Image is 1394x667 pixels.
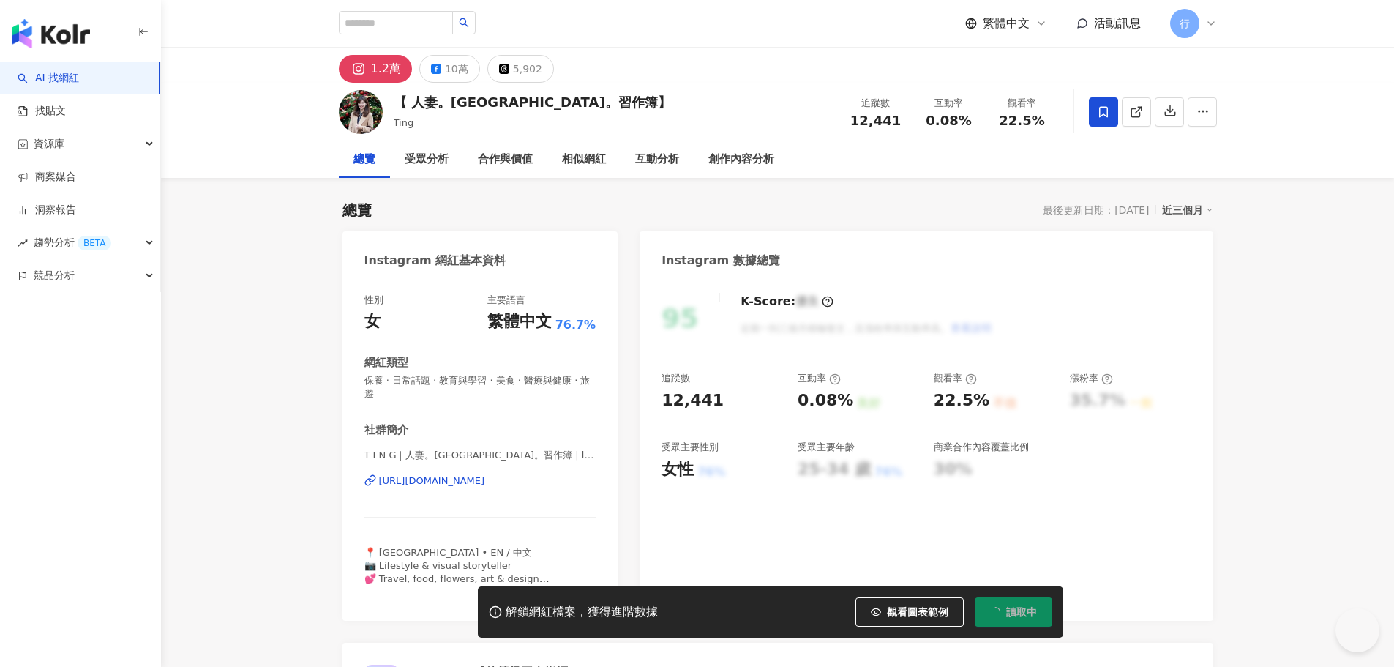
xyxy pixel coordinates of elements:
div: 性別 [364,294,383,307]
img: logo [12,19,90,48]
div: BETA [78,236,111,250]
a: [URL][DOMAIN_NAME] [364,474,596,488]
div: Instagram 數據總覽 [662,253,780,269]
div: 觀看率 [994,96,1050,111]
button: 10萬 [419,55,480,83]
div: 受眾主要性別 [662,441,719,454]
div: 相似網紅 [562,151,606,168]
div: Instagram 網紅基本資料 [364,253,506,269]
div: 【 人妻。[GEOGRAPHIC_DATA]。習作簿】 [394,93,671,111]
div: 互動率 [921,96,977,111]
a: searchAI 找網紅 [18,71,79,86]
div: 主要語言 [487,294,525,307]
span: rise [18,238,28,248]
div: 10萬 [445,59,468,79]
span: loading [988,605,1001,619]
div: 22.5% [934,390,989,412]
span: 0.08% [926,113,971,128]
img: KOL Avatar [339,90,383,134]
span: 📍 [GEOGRAPHIC_DATA] • EN / 中文 📷 Lifestyle & visual storyteller 💕 Travel, food, flowers, art & des... [364,547,572,598]
button: 觀看圖表範例 [855,597,964,627]
div: 漲粉率 [1070,372,1113,385]
div: 繁體中文 [487,310,552,333]
a: 洞察報告 [18,203,76,217]
div: 互動率 [798,372,841,385]
div: 網紅類型 [364,355,408,370]
a: 商案媒合 [18,170,76,185]
div: 總覽 [353,151,375,168]
span: 行 [1180,15,1190,31]
div: 12,441 [662,390,724,412]
div: 解鎖網紅檔案，獲得進階數據 [506,605,658,620]
div: 受眾分析 [405,151,449,168]
div: 女性 [662,458,694,481]
span: Ting [394,117,414,128]
div: 5,902 [513,59,542,79]
div: 女 [364,310,381,333]
button: 1.2萬 [339,55,412,83]
span: 繁體中文 [983,15,1030,31]
div: K-Score : [741,294,833,310]
span: 競品分析 [34,259,75,292]
a: 找貼文 [18,104,66,119]
div: 總覽 [342,200,372,220]
span: 活動訊息 [1094,16,1141,30]
div: 近三個月 [1162,201,1213,220]
div: 0.08% [798,390,853,412]
div: 觀看率 [934,372,977,385]
div: 創作內容分析 [708,151,774,168]
button: 5,902 [487,55,554,83]
span: 76.7% [555,317,596,333]
span: 趨勢分析 [34,226,111,259]
span: search [459,18,469,28]
span: 12,441 [850,113,901,128]
div: 最後更新日期：[DATE] [1043,204,1149,216]
div: 追蹤數 [848,96,904,111]
div: 追蹤數 [662,372,690,385]
div: 合作與價值 [478,151,533,168]
div: 商業合作內容覆蓋比例 [934,441,1029,454]
span: T I N G｜人妻。[GEOGRAPHIC_DATA]。習作簿 | londonwifediary [364,449,596,462]
span: 保養 · 日常話題 · 教育與學習 · 美食 · 醫療與健康 · 旅遊 [364,374,596,400]
span: 資源庫 [34,127,64,160]
span: 觀看圖表範例 [887,606,948,618]
div: 受眾主要年齡 [798,441,855,454]
div: 互動分析 [635,151,679,168]
div: [URL][DOMAIN_NAME] [379,474,485,488]
button: 讀取中 [975,597,1052,627]
div: 社群簡介 [364,422,408,438]
span: 22.5% [999,113,1044,128]
span: 讀取中 [1006,606,1037,618]
div: 1.2萬 [371,59,401,79]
